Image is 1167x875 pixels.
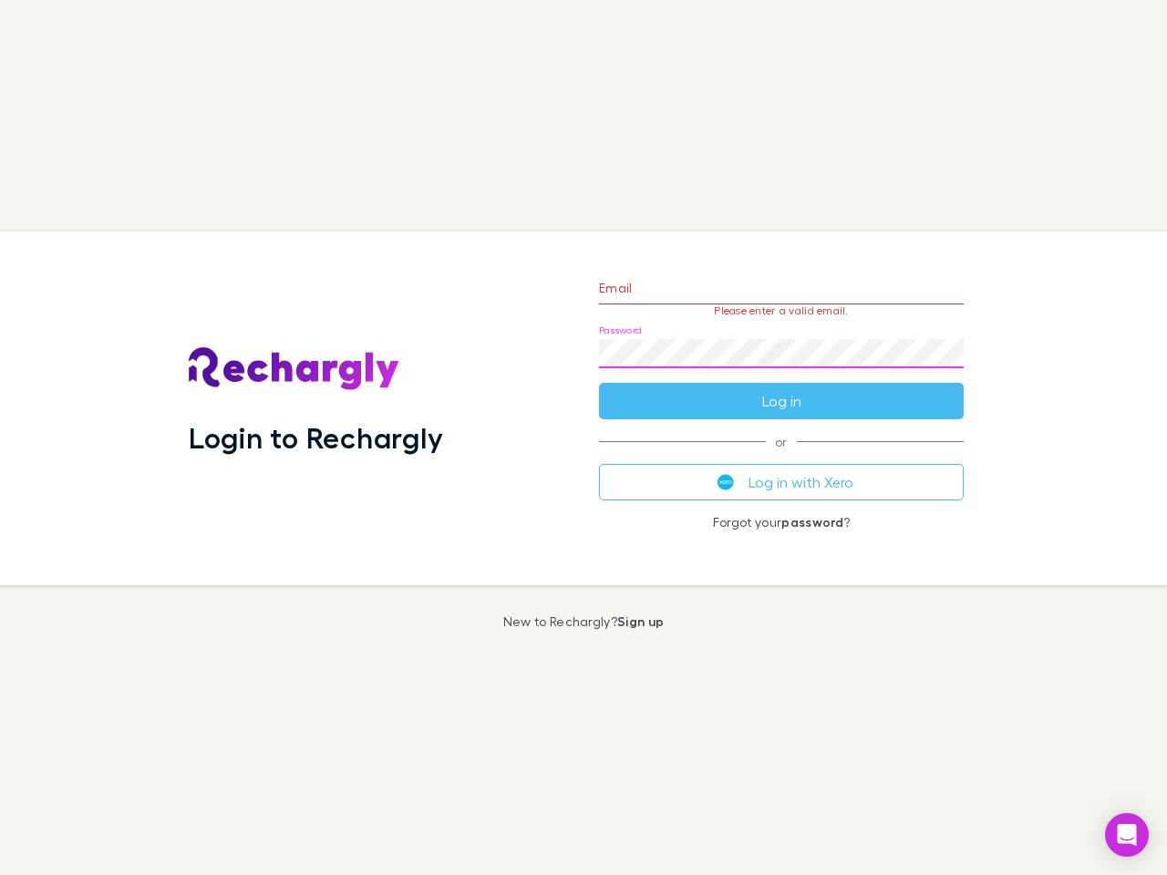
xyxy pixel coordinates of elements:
[503,614,665,629] p: New to Rechargly?
[599,304,964,317] p: Please enter a valid email.
[1105,813,1149,857] div: Open Intercom Messenger
[599,383,964,419] button: Log in
[189,347,400,391] img: Rechargly's Logo
[599,515,964,530] p: Forgot your ?
[599,464,964,500] button: Log in with Xero
[781,514,843,530] a: password
[718,474,734,490] img: Xero's logo
[617,613,664,629] a: Sign up
[599,441,964,442] span: or
[599,324,642,337] label: Password
[189,420,443,455] h1: Login to Rechargly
